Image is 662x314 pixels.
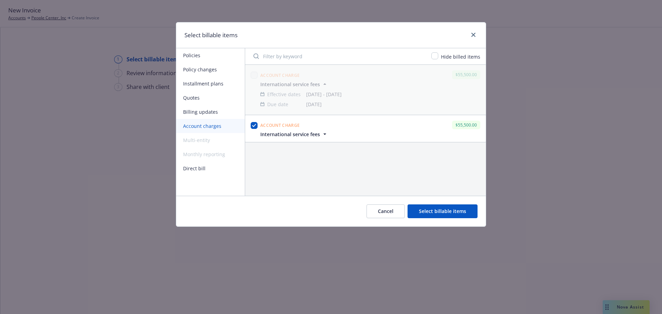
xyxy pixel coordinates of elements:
span: Monthly reporting [176,147,245,161]
button: Direct bill [176,161,245,175]
h1: Select billable items [184,31,238,40]
span: International service fees [260,81,320,88]
span: Hide billed items [441,53,480,60]
button: Cancel [367,204,405,218]
button: Quotes [176,91,245,105]
span: Due date [267,101,288,108]
span: [DATE] [306,101,480,108]
button: Policy changes [176,62,245,77]
span: International service fees [260,131,320,138]
span: Account charge [260,122,300,128]
button: Select billable items [408,204,478,218]
span: Effective dates [267,91,301,98]
button: Policies [176,48,245,62]
input: Filter by keyword [249,49,427,63]
span: Account charge [260,72,300,78]
button: Billing updates [176,105,245,119]
span: Multi-entity [176,133,245,147]
button: Installment plans [176,77,245,91]
a: close [469,31,478,39]
div: $55,500.00 [452,70,480,79]
button: Account charges [176,119,245,133]
div: $55,500.00 [452,121,480,129]
span: Account charge$55,500.00International service feesEffective dates[DATE] - [DATE]Due date[DATE] [245,65,486,114]
button: International service fees [260,131,328,138]
button: International service fees [260,81,328,88]
span: [DATE] - [DATE] [306,91,480,98]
